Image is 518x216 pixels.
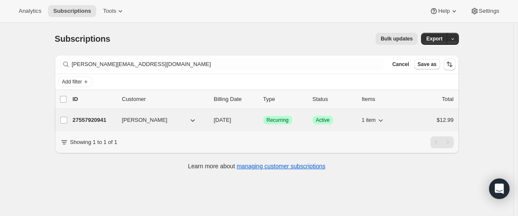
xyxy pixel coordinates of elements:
span: Bulk updates [381,35,413,42]
button: 1 item [362,114,385,126]
button: Save as [414,59,440,69]
div: IDCustomerBilling DateTypeStatusItemsTotal [73,95,454,104]
button: Analytics [14,5,46,17]
button: Tools [98,5,130,17]
span: [PERSON_NAME] [122,116,168,124]
p: Billing Date [214,95,256,104]
button: Export [421,33,447,45]
button: Settings [465,5,504,17]
span: Settings [479,8,499,14]
button: Bulk updates [376,33,418,45]
span: Export [426,35,442,42]
p: 27557920941 [73,116,115,124]
span: [DATE] [214,117,231,123]
button: Help [424,5,463,17]
a: managing customer subscriptions [236,163,325,170]
button: Add filter [58,77,92,87]
span: Subscriptions [53,8,91,14]
p: Status [313,95,355,104]
button: Subscriptions [48,5,96,17]
span: Add filter [62,78,82,85]
span: Tools [103,8,116,14]
button: Cancel [389,59,412,69]
span: $12.99 [437,117,454,123]
p: ID [73,95,115,104]
nav: Pagination [430,136,454,148]
div: Open Intercom Messenger [489,179,509,199]
div: 27557920941[PERSON_NAME][DATE]SuccessRecurringSuccessActive1 item$12.99 [73,114,454,126]
span: Subscriptions [55,34,111,43]
div: Items [362,95,404,104]
span: Recurring [267,117,289,124]
input: Filter subscribers [72,58,384,70]
span: Save as [418,61,437,68]
span: Active [316,117,330,124]
button: Sort the results [444,58,455,70]
p: Customer [122,95,207,104]
span: Cancel [392,61,409,68]
p: Showing 1 to 1 of 1 [70,138,117,147]
div: Type [263,95,306,104]
p: Total [442,95,453,104]
span: 1 item [362,117,376,124]
button: [PERSON_NAME] [117,113,202,127]
span: Help [438,8,450,14]
span: Analytics [19,8,41,14]
p: Learn more about [188,162,325,170]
